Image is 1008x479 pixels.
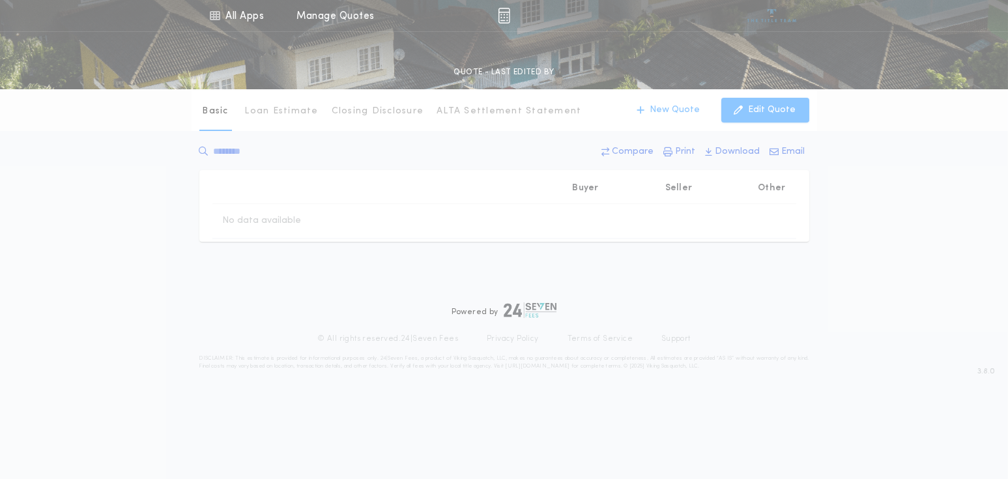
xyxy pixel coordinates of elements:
[782,145,805,158] p: Email
[452,302,557,318] div: Powered by
[676,145,696,158] p: Print
[721,98,809,123] button: Edit Quote
[665,182,693,195] p: Seller
[598,140,658,164] button: Compare
[650,104,700,117] p: New Quote
[199,355,809,370] p: DISCLAIMER: This estimate is provided for informational purposes only. 24|Seven Fees, a product o...
[317,334,458,344] p: © All rights reserved. 24|Seven Fees
[487,334,539,344] a: Privacy Policy
[202,105,228,118] p: Basic
[758,182,785,195] p: Other
[498,8,510,23] img: img
[702,140,764,164] button: Download
[612,145,654,158] p: Compare
[660,140,700,164] button: Print
[212,204,312,238] td: No data available
[747,9,796,22] img: vs-icon
[715,145,760,158] p: Download
[749,104,796,117] p: Edit Quote
[505,364,569,369] a: [URL][DOMAIN_NAME]
[454,66,554,79] p: QUOTE - LAST EDITED BY
[245,105,319,118] p: Loan Estimate
[573,182,599,195] p: Buyer
[977,366,995,377] span: 3.8.0
[766,140,809,164] button: Email
[661,334,691,344] a: Support
[504,302,557,318] img: logo
[437,105,581,118] p: ALTA Settlement Statement
[624,98,713,123] button: New Quote
[332,105,424,118] p: Closing Disclosure
[568,334,633,344] a: Terms of Service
